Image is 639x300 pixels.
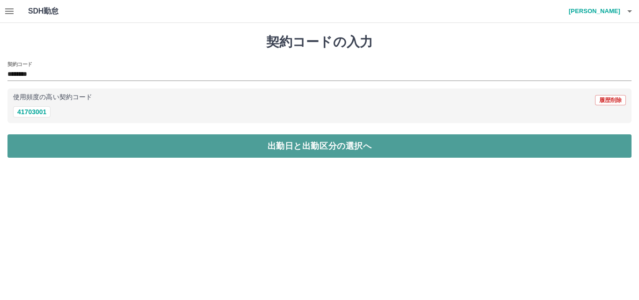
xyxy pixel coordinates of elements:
button: 41703001 [13,106,51,117]
h1: 契約コードの入力 [7,34,632,50]
button: 出勤日と出勤区分の選択へ [7,134,632,158]
p: 使用頻度の高い契約コード [13,94,92,101]
h2: 契約コード [7,60,32,68]
button: 履歴削除 [595,95,626,105]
